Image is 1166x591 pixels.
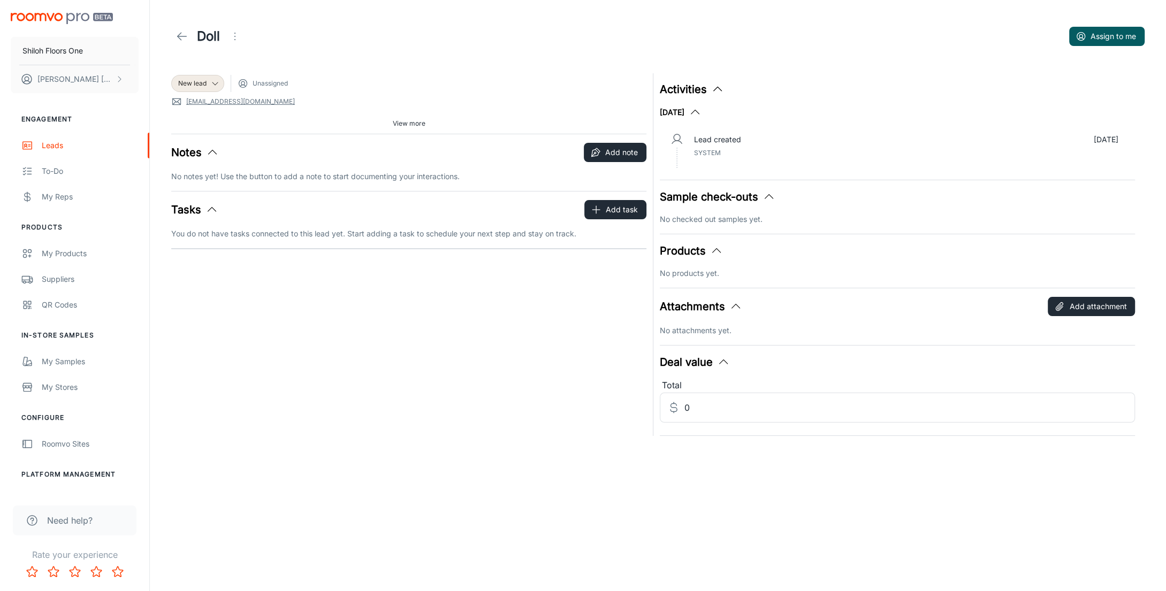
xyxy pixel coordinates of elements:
[660,354,730,370] button: Deal value
[393,119,425,128] span: View more
[388,116,430,132] button: View more
[694,149,721,157] span: System
[22,45,83,57] p: Shiloh Floors One
[11,65,139,93] button: [PERSON_NAME] [PERSON_NAME]
[197,27,220,46] h1: Doll
[1093,134,1118,145] p: [DATE]
[171,171,646,182] p: No notes yet! Use the button to add a note to start documenting your interactions.
[42,191,139,203] div: My Reps
[660,243,723,259] button: Products
[42,381,139,393] div: My Stores
[171,75,224,92] div: New lead
[11,13,113,24] img: Roomvo PRO Beta
[224,26,246,47] button: Open menu
[42,140,139,151] div: Leads
[660,298,742,314] button: Attachments
[171,144,219,160] button: Notes
[1048,297,1135,316] button: Add attachment
[42,438,139,450] div: Roomvo Sites
[178,79,207,88] span: New lead
[660,106,702,119] button: [DATE]
[584,143,646,162] button: Add note
[42,299,139,311] div: QR Codes
[660,379,1135,393] div: Total
[660,189,775,205] button: Sample check-outs
[584,200,646,219] button: Add task
[660,325,1135,336] p: No attachments yet.
[660,267,1135,279] p: No products yet.
[1069,27,1145,46] button: Assign to me
[42,248,139,259] div: My Products
[11,37,139,65] button: Shiloh Floors One
[253,79,288,88] span: Unassigned
[42,273,139,285] div: Suppliers
[660,81,724,97] button: Activities
[186,97,295,106] a: [EMAIL_ADDRESS][DOMAIN_NAME]
[171,202,218,218] button: Tasks
[42,356,139,367] div: My Samples
[42,165,139,177] div: To-do
[684,393,1135,423] input: Estimated deal value
[171,228,646,240] p: You do not have tasks connected to this lead yet. Start adding a task to schedule your next step ...
[694,134,741,145] p: Lead created
[660,213,1135,225] p: No checked out samples yet.
[37,73,113,85] p: [PERSON_NAME] [PERSON_NAME]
